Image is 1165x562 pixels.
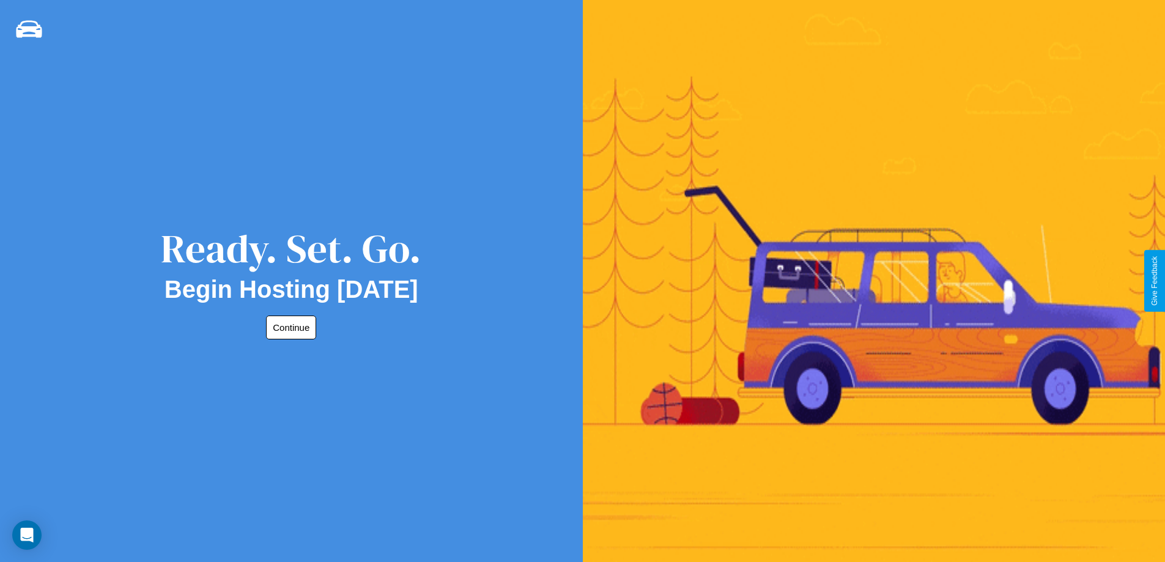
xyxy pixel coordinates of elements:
div: Open Intercom Messenger [12,520,42,550]
h2: Begin Hosting [DATE] [165,276,418,303]
button: Continue [266,316,316,339]
div: Ready. Set. Go. [161,221,421,276]
div: Give Feedback [1150,256,1159,306]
